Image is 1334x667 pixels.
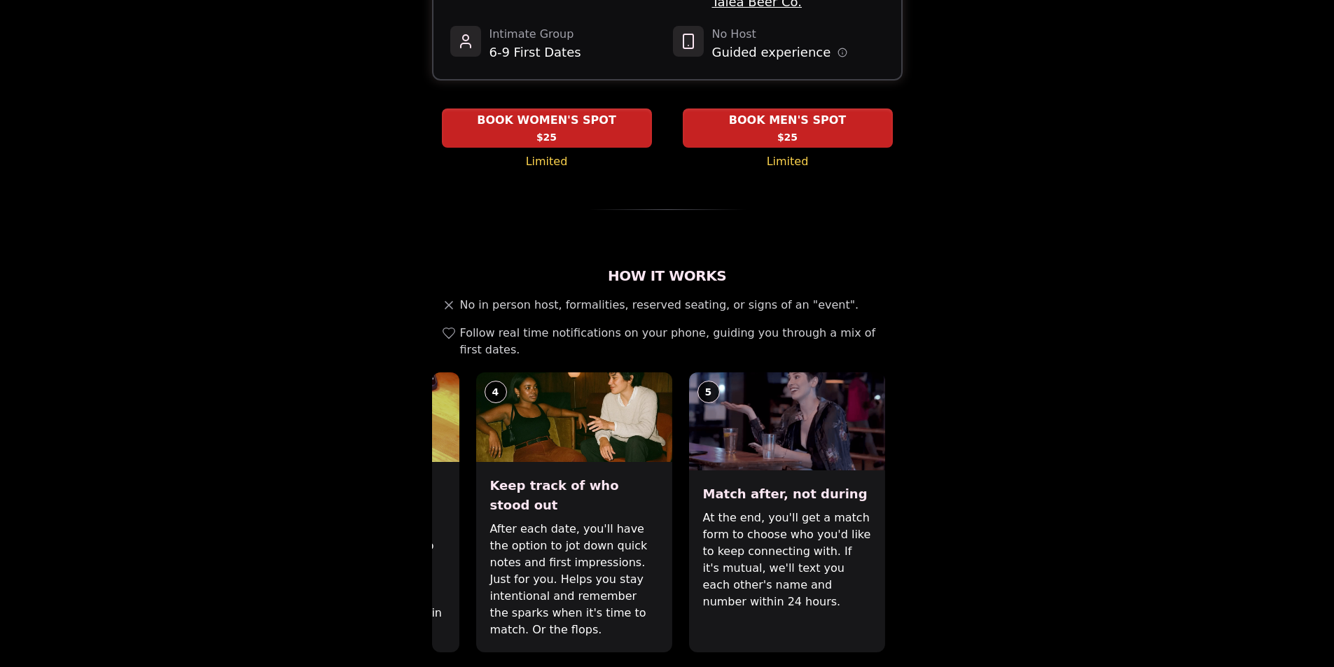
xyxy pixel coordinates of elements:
[526,153,568,170] span: Limited
[489,26,581,43] span: Intimate Group
[460,325,897,358] span: Follow real time notifications on your phone, guiding you through a mix of first dates.
[484,381,506,403] div: 4
[263,372,459,462] img: Break the ice with prompts
[489,43,581,62] span: 6-9 First Dates
[475,372,672,462] img: Keep track of who stood out
[536,130,557,144] span: $25
[702,510,870,610] p: At the end, you'll get a match form to choose who you'd like to keep connecting with. If it's mut...
[702,484,870,504] h3: Match after, not during
[442,108,652,148] button: BOOK WOMEN'S SPOT - Limited
[726,112,849,129] span: BOOK MEN'S SPOT
[712,43,831,62] span: Guided experience
[432,266,903,286] h2: How It Works
[683,108,893,148] button: BOOK MEN'S SPOT - Limited
[712,26,848,43] span: No Host
[838,48,847,57] button: Host information
[688,372,884,470] img: Match after, not during
[277,521,445,638] p: Each date will have new convo prompts on screen to help break the ice. Cycle through as many as y...
[767,153,809,170] span: Limited
[489,476,658,515] h3: Keep track of who stood out
[697,381,719,403] div: 5
[777,130,798,144] span: $25
[277,476,445,515] h3: Break the ice with prompts
[474,112,619,129] span: BOOK WOMEN'S SPOT
[489,521,658,638] p: After each date, you'll have the option to jot down quick notes and first impressions. Just for y...
[460,297,859,314] span: No in person host, formalities, reserved seating, or signs of an "event".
